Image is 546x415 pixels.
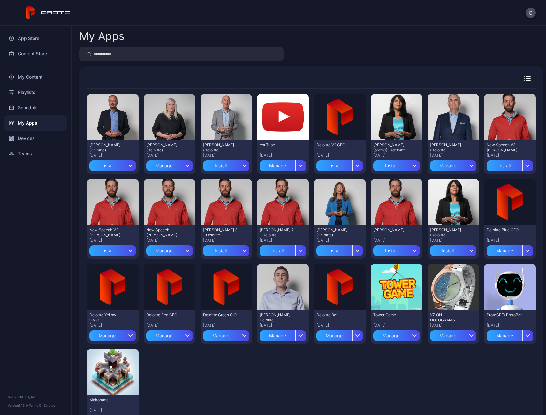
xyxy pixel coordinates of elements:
[373,160,409,171] div: Install
[373,153,420,158] div: [DATE]
[89,397,125,403] div: Mekorama
[430,323,477,328] div: [DATE]
[316,238,363,243] div: [DATE]
[487,312,522,318] div: ProtoGPT: ProtoBot
[4,100,67,115] a: Schedule
[373,243,420,256] button: Install
[146,153,193,158] div: [DATE]
[430,153,477,158] div: [DATE]
[4,85,67,100] a: Playlists
[487,227,522,233] div: Deloitte Blue CFO
[260,245,295,256] div: Install
[89,238,136,243] div: [DATE]
[146,142,181,153] div: Heather Stockton - (Deloitte)
[316,158,363,171] button: Install
[146,227,181,238] div: New Speech Jay
[487,158,533,171] button: Install
[487,142,522,153] div: New Speech V3 Jay
[203,238,250,243] div: [DATE]
[316,153,363,158] div: [DATE]
[430,238,477,243] div: [DATE]
[260,153,306,158] div: [DATE]
[487,160,522,171] div: Install
[430,245,466,256] div: Install
[8,403,29,407] span: Version 1.13.1 •
[4,146,67,161] a: Teams
[146,312,181,318] div: Deloitte Red CEO
[89,330,125,341] div: Manage
[89,408,136,413] div: [DATE]
[373,330,409,341] div: Manage
[260,328,306,341] button: Manage
[487,328,533,341] button: Manage
[260,142,295,148] div: YouTube
[430,328,477,341] button: Manage
[146,328,193,341] button: Manage
[89,142,125,153] div: Nitin Mittal - (Deloitte)
[316,245,352,256] div: Install
[430,158,477,171] button: Manage
[79,31,125,42] div: My Apps
[316,243,363,256] button: Install
[89,158,136,171] button: Install
[316,328,363,341] button: Manage
[526,8,536,18] button: G
[203,243,250,256] button: Install
[203,330,239,341] div: Manage
[487,153,533,158] div: [DATE]
[260,330,295,341] div: Manage
[373,328,420,341] button: Manage
[146,158,193,171] button: Manage
[203,160,239,171] div: Install
[146,245,182,256] div: Manage
[430,312,465,323] div: VZION HOLOGRAMS
[373,238,420,243] div: [DATE]
[203,158,250,171] button: Install
[316,227,352,238] div: Kim Christfort - (Deloitte)
[316,323,363,328] div: [DATE]
[373,245,409,256] div: Install
[260,238,306,243] div: [DATE]
[4,46,67,61] div: Content Store
[4,69,67,85] a: My Content
[203,142,238,153] div: Nicolai Andersen - (Deloitte)
[203,245,239,256] div: Install
[89,243,136,256] button: Install
[487,238,533,243] div: [DATE]
[316,312,352,318] div: Deloitte Bot
[373,158,420,171] button: Install
[373,312,408,318] div: Tower Game
[4,31,67,46] a: App Store
[316,142,352,148] div: Deloitte V2 CEO
[203,328,250,341] button: Manage
[430,160,466,171] div: Manage
[260,160,295,171] div: Manage
[146,160,182,171] div: Manage
[430,243,477,256] button: Install
[4,115,67,131] div: My Apps
[4,131,67,146] div: Devices
[430,142,465,153] div: Jason G - (Deloitte)
[487,243,533,256] button: Manage
[260,158,306,171] button: Manage
[89,312,125,323] div: Deloitte Yellow CMO
[146,243,193,256] button: Manage
[89,245,125,256] div: Install
[89,227,125,238] div: New Speech V2 Jay
[260,323,306,328] div: [DATE]
[146,238,193,243] div: [DATE]
[8,395,64,400] div: © 2025 PROTO, Inc.
[487,245,522,256] div: Manage
[89,153,136,158] div: [DATE]
[146,323,193,328] div: [DATE]
[89,160,125,171] div: Install
[316,330,352,341] div: Manage
[487,330,522,341] div: Manage
[316,160,352,171] div: Install
[203,312,238,318] div: Deloitte Green CIO
[146,330,182,341] div: Manage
